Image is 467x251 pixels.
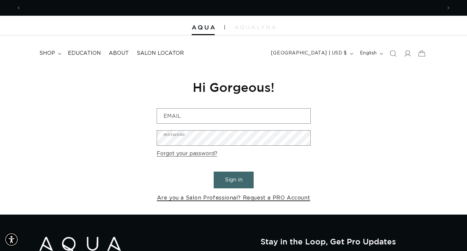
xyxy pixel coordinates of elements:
button: Next announcement [441,2,456,14]
img: aqualyna.com [235,25,276,29]
span: shop [39,50,55,57]
span: English [360,50,377,57]
summary: shop [35,46,64,61]
a: Salon Locator [133,46,188,61]
a: Are you a Salon Professional? Request a PRO Account [157,193,310,203]
a: Forgot your password? [157,149,217,158]
div: Accessibility Menu [4,232,19,247]
img: Aqua Hair Extensions [192,25,215,30]
input: Email [157,109,310,123]
a: Education [64,46,105,61]
iframe: Chat Widget [380,180,467,251]
button: [GEOGRAPHIC_DATA] | USD $ [267,47,356,60]
button: Sign in [214,172,254,188]
summary: Search [386,46,400,61]
span: [GEOGRAPHIC_DATA] | USD $ [271,50,347,57]
button: English [356,47,386,60]
span: Salon Locator [137,50,184,57]
a: About [105,46,133,61]
span: About [109,50,129,57]
span: Education [68,50,101,57]
h2: Stay in the Loop, Get Pro Updates [261,237,428,246]
button: Previous announcement [11,2,26,14]
h1: Hi Gorgeous! [157,79,311,95]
